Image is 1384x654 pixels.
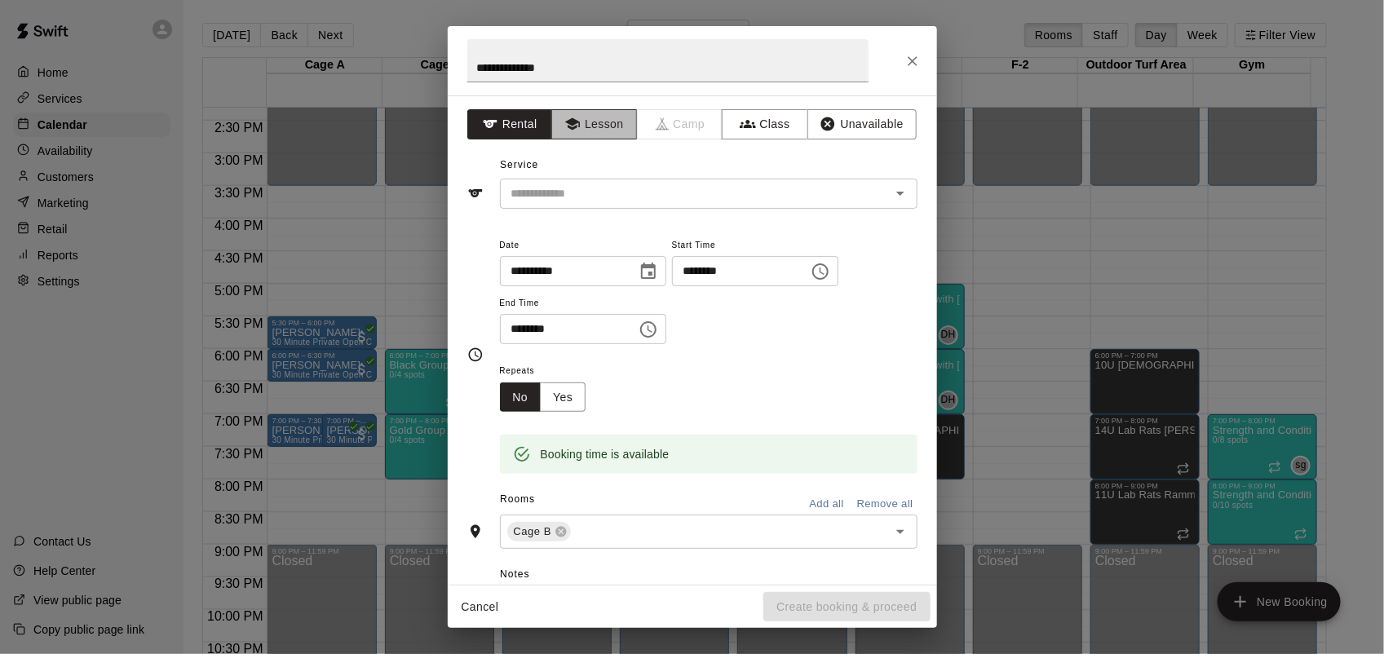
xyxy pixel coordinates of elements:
[541,440,670,469] div: Booking time is available
[801,492,853,517] button: Add all
[507,522,572,541] div: Cage B
[500,293,666,315] span: End Time
[500,562,917,588] span: Notes
[551,109,637,139] button: Lesson
[500,382,586,413] div: outlined button group
[807,109,917,139] button: Unavailable
[889,182,912,205] button: Open
[898,46,927,76] button: Close
[540,382,586,413] button: Yes
[500,382,542,413] button: No
[467,109,553,139] button: Rental
[632,313,665,346] button: Choose time, selected time is 5:00 PM
[889,520,912,543] button: Open
[500,493,535,505] span: Rooms
[672,235,838,257] span: Start Time
[467,185,484,201] svg: Service
[722,109,807,139] button: Class
[638,109,723,139] span: Camps can only be created in the Services page
[467,347,484,363] svg: Timing
[853,492,918,517] button: Remove all
[454,592,506,622] button: Cancel
[500,360,599,382] span: Repeats
[467,524,484,540] svg: Rooms
[632,255,665,288] button: Choose date, selected date is Aug 19, 2025
[804,255,837,288] button: Choose time, selected time is 4:00 PM
[507,524,559,540] span: Cage B
[500,159,538,170] span: Service
[500,235,666,257] span: Date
